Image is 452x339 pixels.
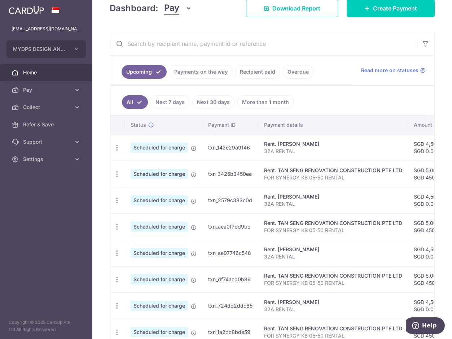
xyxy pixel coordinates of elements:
[264,220,402,227] div: Rent. TAN SENG RENOVATION CONSTRUCTION PTE LTD
[283,65,313,79] a: Overdue
[235,65,280,79] a: Recipient paid
[122,95,148,109] a: All
[110,2,158,15] h4: Dashboard:
[9,6,44,14] img: CardUp
[170,65,232,79] a: Payments on the way
[373,4,417,13] span: Create Payment
[131,222,188,232] span: Scheduled for charge
[237,95,294,109] a: More than 1 month
[264,279,402,287] p: FOR SYNERGY KB 05-50 RENTAL
[202,292,258,319] td: txn_724dd2ddc85
[264,174,402,181] p: FOR SYNERGY KB 05-50 RENTAL
[131,327,188,337] span: Scheduled for charge
[264,299,402,306] div: Rent. [PERSON_NAME]
[202,266,258,292] td: txn_df74acd0b86
[264,272,402,279] div: Rent. TAN SENG RENOVATION CONSTRUCTION PTE LTD
[258,116,408,134] th: Payment details
[264,167,402,174] div: Rent. TAN SENG RENOVATION CONSTRUCTION PTE LTD
[361,67,418,74] span: Read more on statuses
[151,95,189,109] a: Next 7 days
[264,253,402,260] p: 32A RENTAL
[23,138,71,145] span: Support
[131,195,188,205] span: Scheduled for charge
[23,86,71,94] span: Pay
[264,246,402,253] div: Rent. [PERSON_NAME]
[131,248,188,258] span: Scheduled for charge
[192,95,234,109] a: Next 30 days
[131,274,188,284] span: Scheduled for charge
[202,213,258,240] td: txn_aea0f7bd9be
[202,240,258,266] td: txn_ae07746c548
[23,121,71,128] span: Refer & Save
[131,143,188,153] span: Scheduled for charge
[202,116,258,134] th: Payment ID
[264,227,402,234] p: FOR SYNERGY KB 05-50 RENTAL
[164,1,192,15] button: Pay
[414,121,448,129] span: Amount & GST
[23,69,71,76] span: Home
[23,156,71,163] span: Settings
[264,148,402,155] p: 32A RENTAL
[110,32,417,55] input: Search by recipient name, payment id or reference
[131,169,188,179] span: Scheduled for charge
[361,67,426,74] a: Read more on statuses
[131,301,188,311] span: Scheduled for charge
[406,317,445,335] iframe: Opens a widget where you can find more information
[264,140,402,148] div: Rent. [PERSON_NAME]
[264,325,402,332] div: Rent. TAN SENG RENOVATION CONSTRUCTION PTE LTD
[23,104,71,111] span: Collect
[272,4,320,13] span: Download Report
[202,134,258,161] td: txn_142e29a9146
[122,65,167,79] a: Upcoming
[12,25,81,32] p: [EMAIL_ADDRESS][DOMAIN_NAME]
[202,161,258,187] td: txn_3425b3450ee
[131,121,146,129] span: Status
[202,187,258,213] td: txn_2579c383c0d
[264,306,402,313] p: 32A RENTAL
[264,193,402,200] div: Rent. [PERSON_NAME]
[264,200,402,208] p: 32A RENTAL
[164,1,179,15] span: Pay
[6,40,86,58] button: MYDPS DESIGN AND CONSTRUCTION PTE. LTD.
[13,45,66,53] span: MYDPS DESIGN AND CONSTRUCTION PTE. LTD.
